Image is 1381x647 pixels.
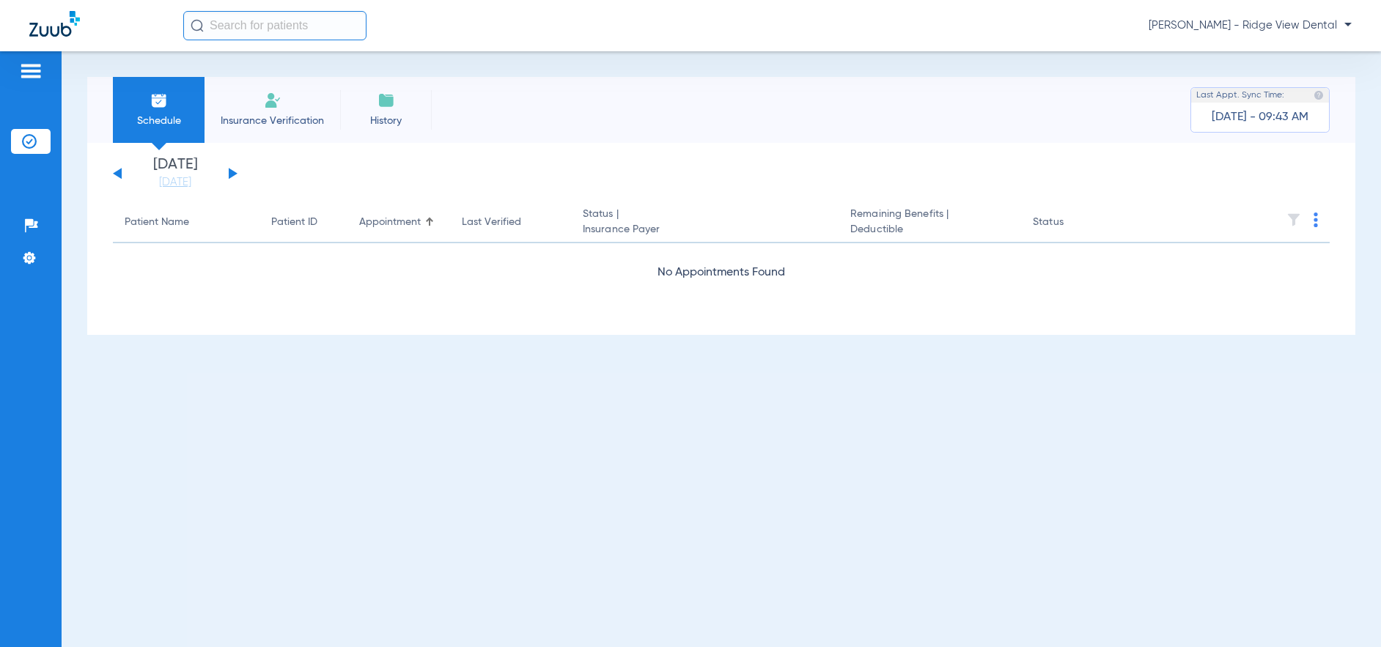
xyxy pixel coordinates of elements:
[191,19,204,32] img: Search Icon
[571,202,839,243] th: Status |
[1196,88,1284,103] span: Last Appt. Sync Time:
[1212,110,1308,125] span: [DATE] - 09:43 AM
[462,215,559,230] div: Last Verified
[1286,212,1301,227] img: filter.svg
[351,114,421,128] span: History
[150,92,168,109] img: Schedule
[583,222,827,237] span: Insurance Payer
[124,114,194,128] span: Schedule
[359,215,421,230] div: Appointment
[183,11,367,40] input: Search for patients
[850,222,1009,237] span: Deductible
[125,215,189,230] div: Patient Name
[1149,18,1352,33] span: [PERSON_NAME] - Ridge View Dental
[131,158,219,190] li: [DATE]
[271,215,336,230] div: Patient ID
[131,175,219,190] a: [DATE]
[216,114,329,128] span: Insurance Verification
[359,215,438,230] div: Appointment
[271,215,317,230] div: Patient ID
[1314,90,1324,100] img: last sync help info
[462,215,521,230] div: Last Verified
[378,92,395,109] img: History
[1021,202,1120,243] th: Status
[1314,212,1318,227] img: group-dot-blue.svg
[113,264,1330,282] div: No Appointments Found
[125,215,248,230] div: Patient Name
[29,11,80,37] img: Zuub Logo
[19,62,43,80] img: hamburger-icon
[264,92,281,109] img: Manual Insurance Verification
[839,202,1021,243] th: Remaining Benefits |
